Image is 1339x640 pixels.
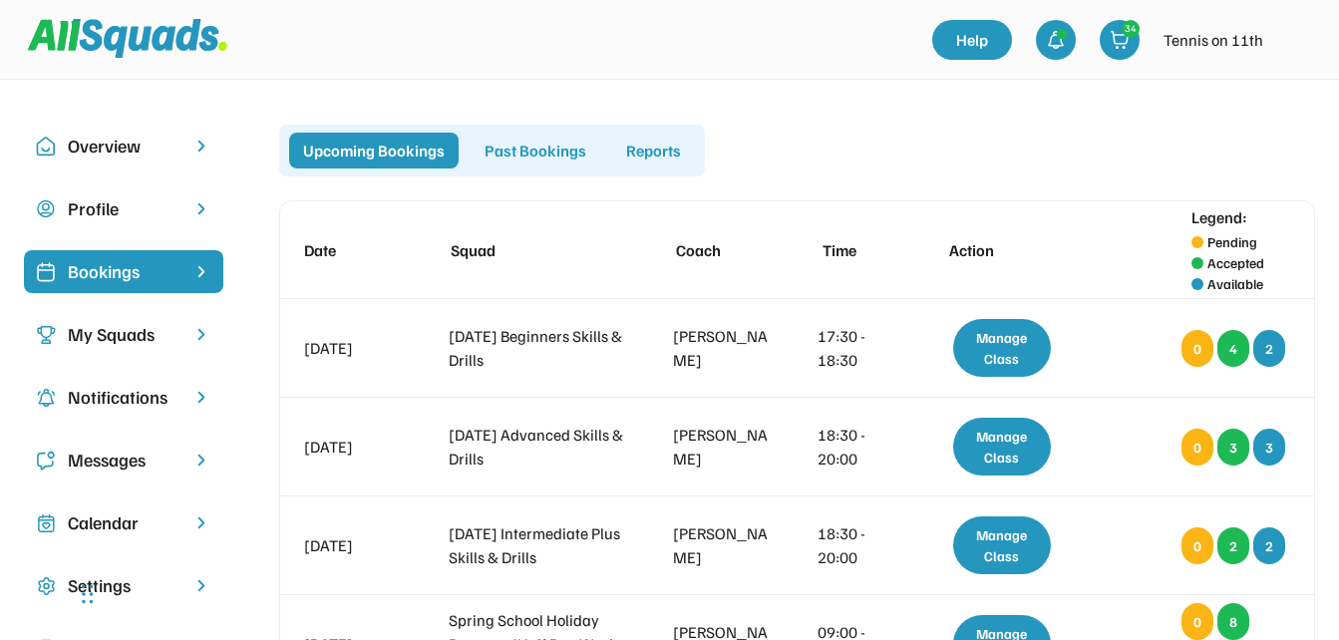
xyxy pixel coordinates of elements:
div: Manage Class [953,516,1052,574]
div: 2 [1253,330,1285,367]
div: 17:30 - 18:30 [818,324,896,372]
div: 2 [1217,527,1249,564]
div: Calendar [68,509,179,536]
div: 18:30 - 20:00 [818,423,896,471]
img: chevron-right%20copy%203.svg [191,262,211,281]
div: Bookings [68,258,179,285]
div: Reports [612,133,695,168]
div: [PERSON_NAME] [673,423,772,471]
img: chevron-right.svg [191,137,211,156]
div: [DATE] [304,336,403,360]
div: 2 [1253,527,1285,564]
div: 34 [1123,21,1139,36]
div: Coach [676,238,775,262]
div: Notifications [68,384,179,411]
div: [DATE] Advanced Skills & Drills [449,423,626,471]
div: Available [1207,273,1263,294]
div: 3 [1217,429,1249,466]
div: [PERSON_NAME] [673,324,772,372]
div: [DATE] [304,533,403,557]
div: [DATE] Intermediate Plus Skills & Drills [449,521,626,569]
div: Past Bookings [471,133,600,168]
img: Icon%20copy%2010.svg [36,137,56,157]
div: Manage Class [953,319,1052,377]
img: chevron-right.svg [191,513,211,532]
img: user-circle.svg [36,199,56,219]
img: Squad%20Logo.svg [28,19,227,57]
div: [DATE] Beginners Skills & Drills [449,324,626,372]
div: Action [949,238,1068,262]
div: 0 [1181,330,1213,367]
img: chevron-right.svg [191,325,211,344]
img: chevron-right.svg [191,388,211,407]
div: My Squads [68,321,179,348]
img: Icon%20copy%204.svg [36,388,56,408]
img: chevron-right.svg [191,199,211,218]
div: 4 [1217,330,1249,367]
div: Upcoming Bookings [289,133,459,168]
div: Messages [68,447,179,474]
img: IMG_2979.png [1275,20,1315,60]
a: Help [932,20,1012,60]
div: Accepted [1207,252,1264,273]
div: 3 [1253,429,1285,466]
div: Manage Class [953,418,1052,476]
div: Tennis on 11th [1164,28,1263,52]
div: 18:30 - 20:00 [818,521,896,569]
div: 0 [1181,429,1213,466]
div: Pending [1207,231,1257,252]
div: 0 [1181,603,1213,640]
img: Icon%20copy%207.svg [36,513,56,533]
div: Legend: [1191,205,1247,229]
img: Icon%20copy%203.svg [36,325,56,345]
div: Settings [68,572,179,599]
img: chevron-right.svg [191,576,211,595]
img: shopping-cart-01%20%281%29.svg [1110,30,1130,50]
img: bell-03%20%281%29.svg [1046,30,1066,50]
div: [PERSON_NAME] [673,521,772,569]
img: Icon%20%2819%29.svg [36,262,56,282]
div: Overview [68,133,179,160]
img: Icon%20copy%205.svg [36,451,56,471]
div: Date [304,238,403,262]
div: Time [823,238,901,262]
div: Squad [451,238,628,262]
div: [DATE] [304,435,403,459]
div: 8 [1217,603,1249,640]
div: Profile [68,195,179,222]
img: chevron-right.svg [191,451,211,470]
div: 0 [1181,527,1213,564]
